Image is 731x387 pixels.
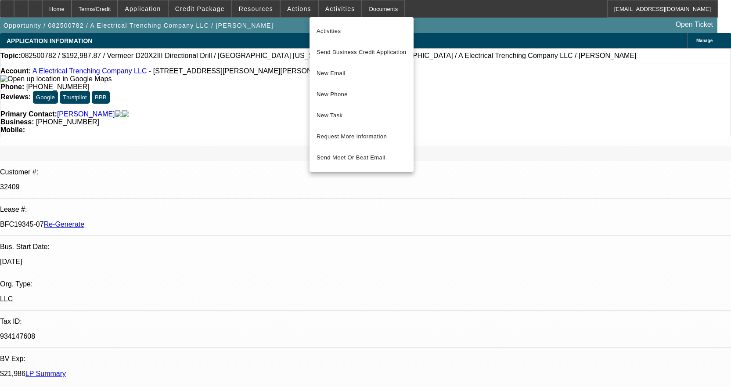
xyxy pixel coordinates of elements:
span: Send Business Credit Application [317,47,407,58]
span: Request More Information [317,131,407,142]
span: Activities [317,26,407,36]
span: New Email [317,68,407,79]
span: Send Meet Or Beat Email [317,152,407,163]
span: New Phone [317,89,407,100]
span: New Task [317,110,407,121]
